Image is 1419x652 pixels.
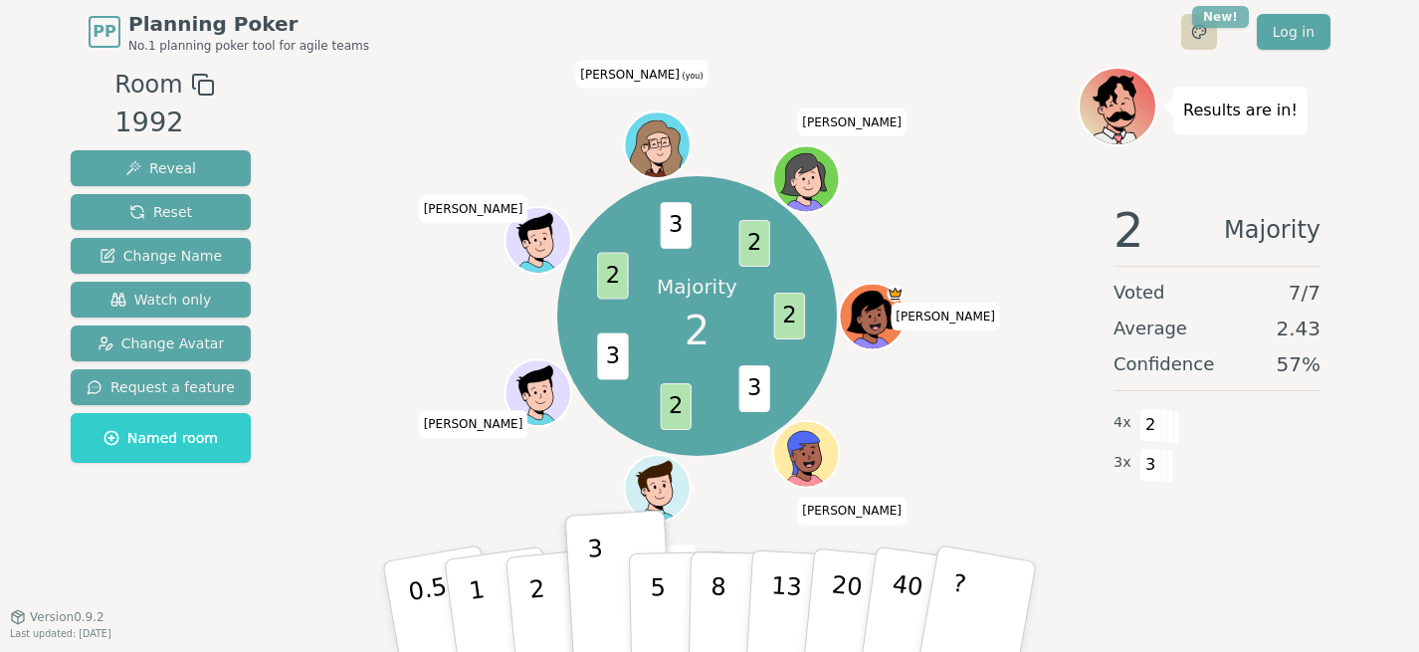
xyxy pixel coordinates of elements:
[100,246,222,266] span: Change Name
[1114,350,1214,378] span: Confidence
[774,293,805,339] span: 2
[110,290,212,310] span: Watch only
[125,158,196,178] span: Reveal
[891,303,1000,330] span: Click to change your name
[888,285,905,302] span: Anne is the host
[1289,279,1320,307] span: 7 / 7
[661,383,692,430] span: 2
[1114,452,1131,474] span: 3 x
[661,202,692,249] span: 3
[1277,350,1320,378] span: 57 %
[1114,206,1144,254] span: 2
[128,38,369,54] span: No.1 planning poker tool for agile teams
[1183,97,1298,124] p: Results are in!
[685,301,709,360] span: 2
[1224,206,1320,254] span: Majority
[598,333,629,380] span: 3
[1276,315,1320,342] span: 2.43
[71,369,251,405] button: Request a feature
[98,333,225,353] span: Change Avatar
[575,60,708,88] span: Click to change your name
[419,194,528,222] span: Click to change your name
[103,428,218,448] span: Named room
[419,410,528,438] span: Click to change your name
[71,150,251,186] button: Reveal
[1114,412,1131,434] span: 4 x
[71,413,251,463] button: Named room
[587,535,609,643] p: 3
[10,628,111,639] span: Last updated: [DATE]
[87,377,235,397] span: Request a feature
[797,108,907,135] span: Click to change your name
[128,10,369,38] span: Planning Poker
[71,238,251,274] button: Change Name
[10,609,104,625] button: Version0.9.2
[89,10,369,54] a: PPPlanning PokerNo.1 planning poker tool for agile teams
[71,326,251,361] button: Change Avatar
[1192,6,1249,28] div: New!
[1114,279,1165,307] span: Voted
[71,194,251,230] button: Reset
[657,273,737,301] p: Majority
[30,609,104,625] span: Version 0.9.2
[627,113,690,176] button: Click to change your avatar
[1181,14,1217,50] button: New!
[1139,408,1162,442] span: 2
[1257,14,1330,50] a: Log in
[114,67,182,103] span: Room
[1139,448,1162,482] span: 3
[1114,315,1187,342] span: Average
[739,220,770,267] span: 2
[93,20,115,44] span: PP
[797,497,907,525] span: Click to change your name
[114,103,214,143] div: 1992
[71,282,251,318] button: Watch only
[680,71,704,80] span: (you)
[739,365,770,412] span: 3
[129,202,192,222] span: Reset
[598,253,629,300] span: 2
